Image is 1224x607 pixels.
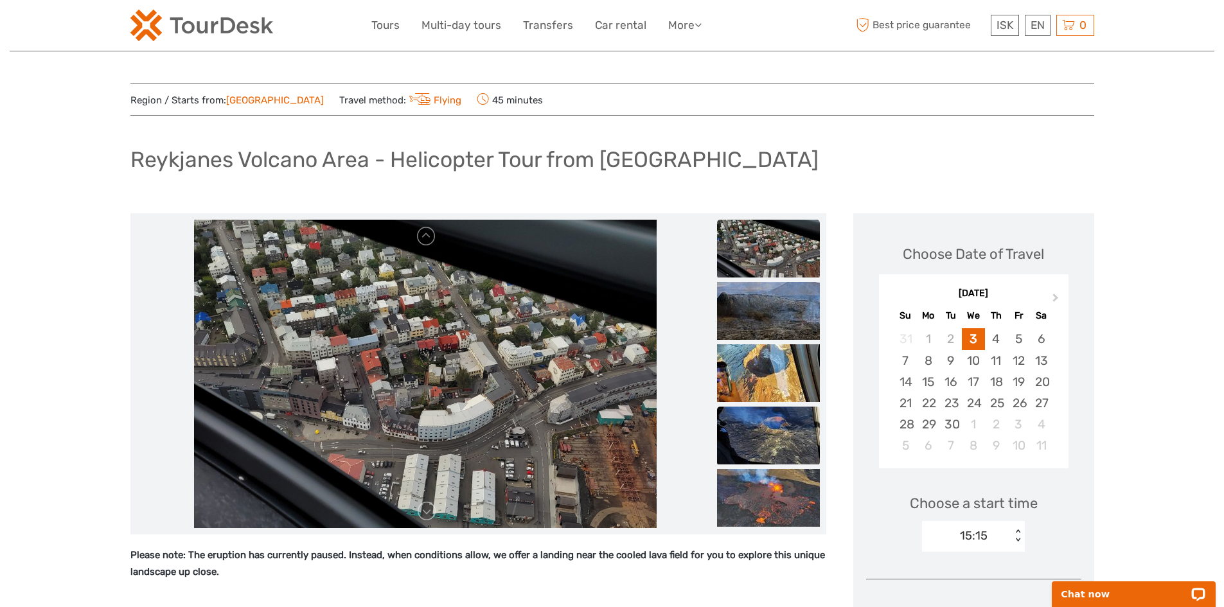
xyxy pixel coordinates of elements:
div: Choose Friday, October 3rd, 2025 [1007,414,1030,435]
h1: Reykjanes Volcano Area - Helicopter Tour from [GEOGRAPHIC_DATA] [130,146,819,173]
div: [DATE] [879,287,1069,301]
span: Choose a start time [910,493,1038,513]
div: Choose Sunday, September 14th, 2025 [894,371,917,392]
span: Region / Starts from: [130,94,324,107]
div: Not available Sunday, August 31st, 2025 [894,328,917,349]
div: Choose Thursday, September 4th, 2025 [985,328,1007,349]
img: 034deac49a814bdc857de19a83e72764_slider_thumbnail.jpeg [717,344,820,402]
a: Flying [406,94,462,106]
img: a1e73411d5fc496285aa011341f4972a_slider_thumbnail.jpeg [717,407,820,464]
div: Choose Sunday, September 7th, 2025 [894,350,917,371]
div: Fr [1007,307,1030,324]
div: Choose Friday, September 19th, 2025 [1007,371,1030,392]
img: 68b10faaa5c84101b18a08eb4dd60856_slider_thumbnail.jpeg [717,220,820,277]
div: Choose Wednesday, October 1st, 2025 [962,414,984,435]
div: Choose Tuesday, September 23rd, 2025 [939,392,962,414]
div: We [962,307,984,324]
div: Choose Wednesday, September 24th, 2025 [962,392,984,414]
strong: Please note: The eruption has currently paused. Instead, when conditions allow, we offer a landin... [130,549,825,577]
span: Best price guarantee [853,15,988,36]
div: Not available Tuesday, September 2nd, 2025 [939,328,962,349]
div: Th [985,307,1007,324]
div: Choose Friday, September 12th, 2025 [1007,350,1030,371]
div: Su [894,307,917,324]
a: More [668,16,702,35]
a: Car rental [595,16,646,35]
div: month 2025-09 [883,328,1064,456]
div: Choose Date of Travel [903,244,1044,264]
div: Choose Saturday, September 20th, 2025 [1030,371,1052,392]
div: Choose Tuesday, September 9th, 2025 [939,350,962,371]
div: Choose Saturday, September 13th, 2025 [1030,350,1052,371]
div: Choose Monday, September 22nd, 2025 [917,392,939,414]
a: [GEOGRAPHIC_DATA] [226,94,324,106]
div: Choose Wednesday, October 8th, 2025 [962,435,984,456]
div: Choose Friday, September 5th, 2025 [1007,328,1030,349]
div: Choose Wednesday, September 17th, 2025 [962,371,984,392]
div: Choose Saturday, October 11th, 2025 [1030,435,1052,456]
button: Next Month [1047,290,1067,311]
img: 120-15d4194f-c635-41b9-a512-a3cb382bfb57_logo_small.png [130,10,273,41]
div: Choose Thursday, September 25th, 2025 [985,392,1007,414]
div: Choose Tuesday, September 16th, 2025 [939,371,962,392]
div: Mo [917,307,939,324]
div: Choose Sunday, September 21st, 2025 [894,392,917,414]
div: Choose Tuesday, October 7th, 2025 [939,435,962,456]
a: Transfers [523,16,573,35]
a: Tours [371,16,400,35]
div: Choose Thursday, October 9th, 2025 [985,435,1007,456]
img: 68b10faaa5c84101b18a08eb4dd60856_main_slider.jpeg [194,220,657,528]
div: Choose Saturday, October 4th, 2025 [1030,414,1052,435]
div: Choose Wednesday, September 3rd, 2025 [962,328,984,349]
img: ede88a4e6907469191959a1c849c2beb_slider_thumbnail.jpeg [717,469,820,527]
span: 0 [1078,19,1088,31]
div: Choose Monday, October 6th, 2025 [917,435,939,456]
div: Choose Monday, September 29th, 2025 [917,414,939,435]
div: 15:15 [960,527,988,544]
div: Choose Thursday, October 2nd, 2025 [985,414,1007,435]
div: Choose Sunday, September 28th, 2025 [894,414,917,435]
div: Not available Monday, September 1st, 2025 [917,328,939,349]
div: Choose Friday, September 26th, 2025 [1007,392,1030,414]
div: < > [1013,529,1024,543]
div: Choose Tuesday, September 30th, 2025 [939,414,962,435]
span: ISK [997,19,1013,31]
div: Choose Sunday, October 5th, 2025 [894,435,917,456]
div: Tu [939,307,962,324]
a: Multi-day tours [421,16,501,35]
div: Choose Saturday, September 6th, 2025 [1030,328,1052,349]
div: Choose Friday, October 10th, 2025 [1007,435,1030,456]
div: Choose Monday, September 8th, 2025 [917,350,939,371]
div: EN [1025,15,1051,36]
div: Choose Thursday, September 11th, 2025 [985,350,1007,371]
div: Choose Thursday, September 18th, 2025 [985,371,1007,392]
div: Sa [1030,307,1052,324]
span: 45 minutes [477,91,543,109]
div: Choose Wednesday, September 10th, 2025 [962,350,984,371]
div: Choose Monday, September 15th, 2025 [917,371,939,392]
img: a50889db9117402c86185242fec3b05c_slider_thumbnail.jpeg [717,282,820,340]
div: Choose Saturday, September 27th, 2025 [1030,392,1052,414]
span: Travel method: [339,91,462,109]
iframe: LiveChat chat widget [1043,567,1224,607]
